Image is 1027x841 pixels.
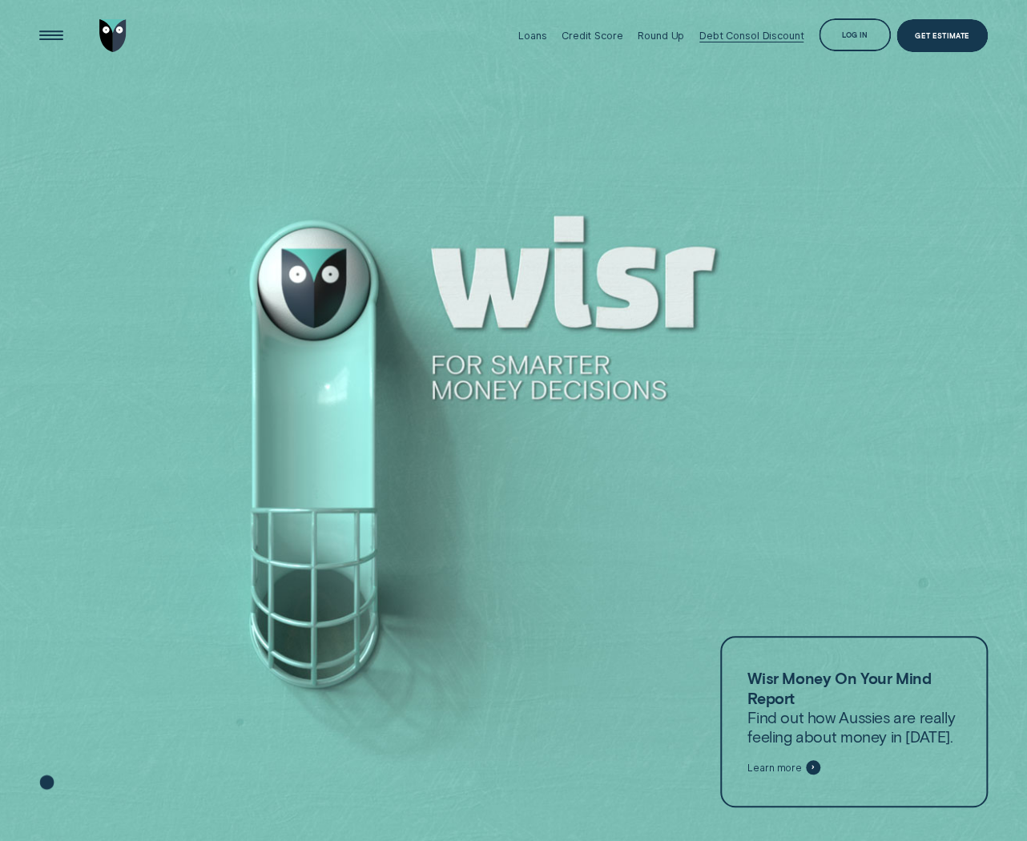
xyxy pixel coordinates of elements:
[720,636,987,807] a: Wisr Money On Your Mind ReportFind out how Aussies are really feeling about money in [DATE].Learn...
[896,19,987,51] a: Get Estimate
[99,19,127,51] img: Wisr
[747,669,961,746] p: Find out how Aussies are really feeling about money in [DATE].
[638,30,684,42] div: Round Up
[562,30,622,42] div: Credit Score
[747,762,802,774] span: Learn more
[819,18,891,50] button: Log in
[518,30,546,42] div: Loans
[35,19,67,51] button: Open Menu
[699,30,803,42] div: Debt Consol Discount
[747,669,931,706] strong: Wisr Money On Your Mind Report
